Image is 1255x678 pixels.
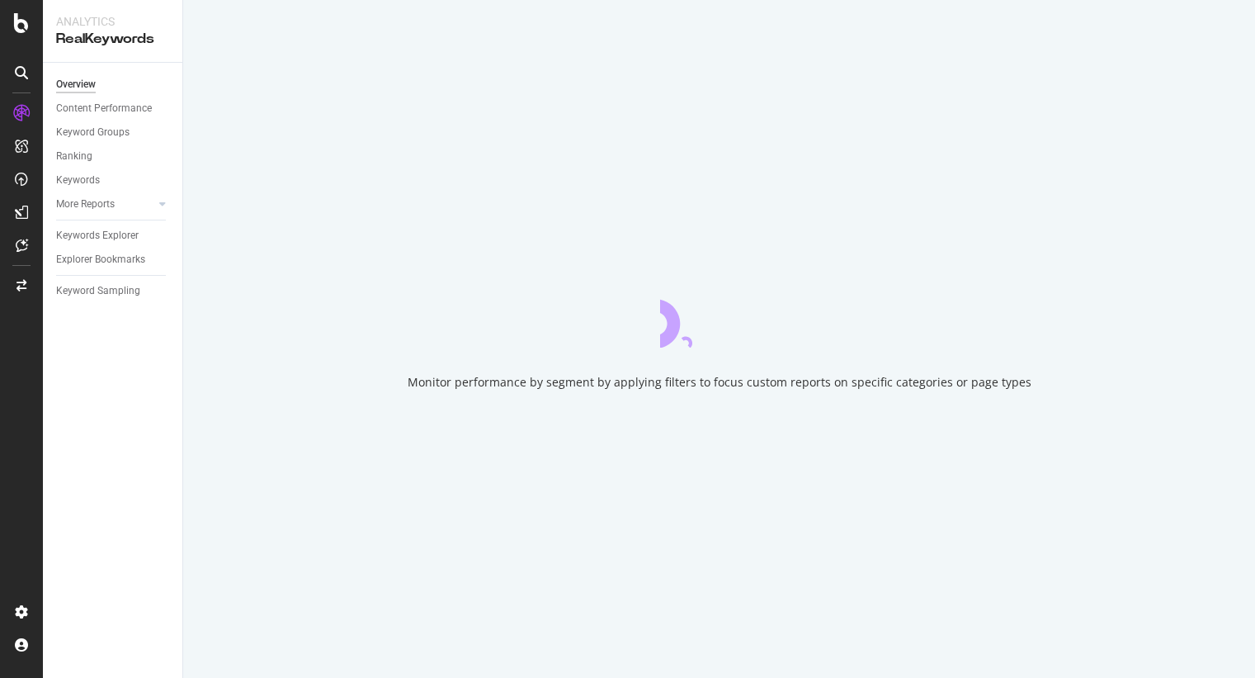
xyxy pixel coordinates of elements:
[56,227,139,244] div: Keywords Explorer
[56,148,92,165] div: Ranking
[56,124,171,141] a: Keyword Groups
[56,196,115,213] div: More Reports
[56,100,171,117] a: Content Performance
[56,172,100,189] div: Keywords
[56,124,130,141] div: Keyword Groups
[56,76,96,93] div: Overview
[56,282,171,300] a: Keyword Sampling
[56,13,169,30] div: Analytics
[56,196,154,213] a: More Reports
[56,148,171,165] a: Ranking
[56,282,140,300] div: Keyword Sampling
[56,227,171,244] a: Keywords Explorer
[408,374,1031,391] div: Monitor performance by segment by applying filters to focus custom reports on specific categories...
[56,251,171,268] a: Explorer Bookmarks
[56,172,171,189] a: Keywords
[56,100,152,117] div: Content Performance
[660,288,779,348] div: animation
[56,30,169,49] div: RealKeywords
[56,251,145,268] div: Explorer Bookmarks
[56,76,171,93] a: Overview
